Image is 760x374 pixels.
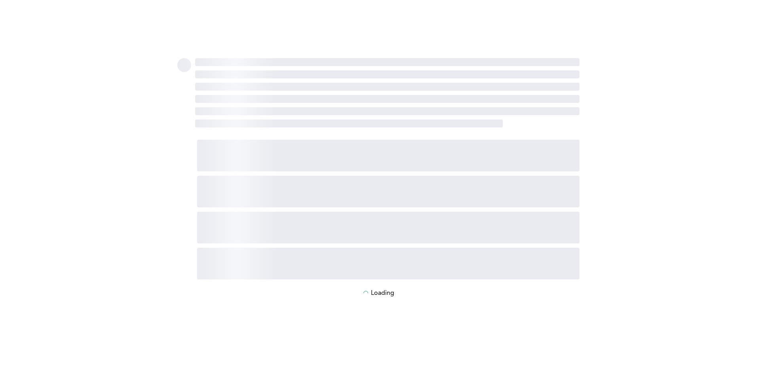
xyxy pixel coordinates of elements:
[195,95,579,103] span: ‌
[197,140,579,171] span: ‌
[195,70,579,78] span: ‌
[195,83,579,91] span: ‌
[195,120,503,127] span: ‌
[195,107,579,115] span: ‌
[371,290,394,297] p: Loading
[195,58,579,66] span: ‌
[197,212,579,243] span: ‌
[197,176,579,207] span: ‌
[197,248,579,279] span: ‌
[177,58,191,72] span: ‌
